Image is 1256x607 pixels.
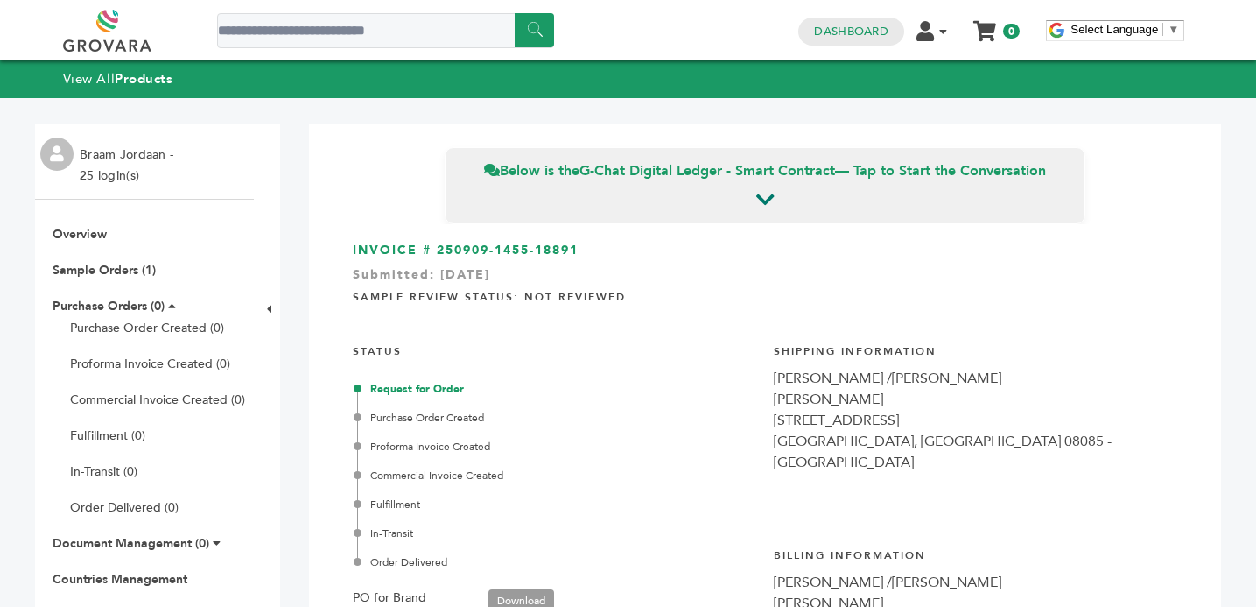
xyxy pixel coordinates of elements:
div: In-Transit [357,526,756,541]
h4: Billing Information [774,535,1177,572]
div: Purchase Order Created [357,410,756,426]
h3: INVOICE # 250909-1455-18891 [353,242,1177,259]
a: Order Delivered (0) [70,499,179,516]
span: ​ [1162,23,1163,36]
a: Document Management (0) [53,535,209,552]
a: Countries Management [53,571,187,588]
a: Purchase Order Created (0) [70,320,224,336]
span: Below is the — Tap to Start the Conversation [484,161,1046,180]
a: View AllProducts [63,70,173,88]
div: [PERSON_NAME] [774,389,1177,410]
li: Braam Jordaan - 25 login(s) [80,145,178,187]
a: Select Language​ [1070,23,1179,36]
div: [PERSON_NAME] /[PERSON_NAME] [774,572,1177,593]
div: Submitted: [DATE] [353,266,1177,293]
h4: Sample Review Status: Not Reviewed [353,277,1177,314]
div: [STREET_ADDRESS] [774,410,1177,431]
a: Sample Orders (1) [53,262,156,279]
a: Fulfillment (0) [70,427,145,444]
a: Purchase Orders (0) [53,298,165,314]
strong: Products [115,70,172,88]
strong: G-Chat Digital Ledger - Smart Contract [579,161,835,180]
a: In-Transit (0) [70,463,137,480]
span: Select Language [1070,23,1158,36]
span: ▼ [1168,23,1179,36]
h4: Shipping Information [774,331,1177,368]
div: Order Delivered [357,554,756,570]
h4: STATUS [353,331,756,368]
a: Proforma Invoice Created (0) [70,356,230,372]
a: My Cart [975,16,995,34]
div: Commercial Invoice Created [357,468,756,483]
div: [PERSON_NAME] /[PERSON_NAME] [774,368,1177,389]
div: [GEOGRAPHIC_DATA], [GEOGRAPHIC_DATA] 08085 - [GEOGRAPHIC_DATA] [774,431,1177,473]
div: Proforma Invoice Created [357,439,756,455]
input: Search a product or brand... [217,13,554,48]
span: 0 [1003,24,1020,39]
img: profile.png [40,138,74,171]
div: Fulfillment [357,497,756,512]
a: Overview [53,226,107,243]
div: Request for Order [357,381,756,397]
a: Commercial Invoice Created (0) [70,392,245,408]
a: Dashboard [814,24,888,39]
